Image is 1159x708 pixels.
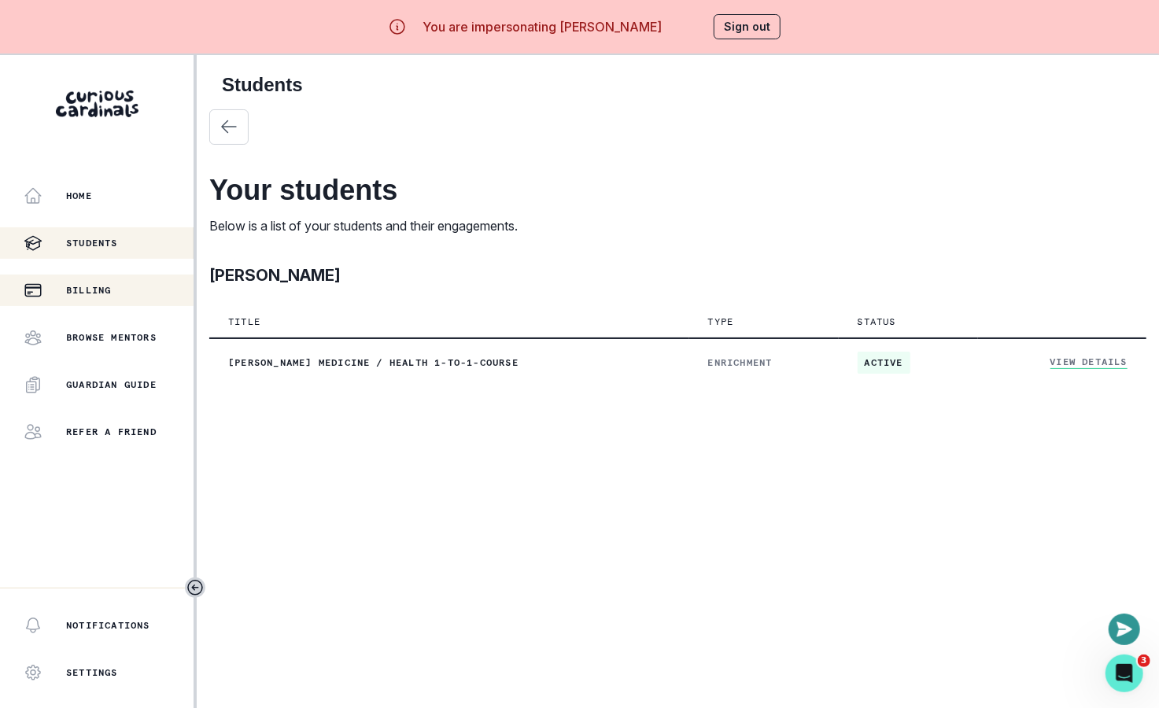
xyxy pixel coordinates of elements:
h2: Your students [209,173,1146,207]
p: Billing [66,284,111,297]
img: Curious Cardinals Logo [56,90,138,117]
p: Title [228,315,260,328]
p: Status [858,315,896,328]
p: Below is a list of your students and their engagements. [209,216,1146,235]
p: Students [66,237,118,249]
p: ENRICHMENT [708,356,820,369]
p: Type [708,315,734,328]
button: Toggle sidebar [185,577,205,598]
button: Sign out [714,14,781,39]
p: Refer a friend [66,426,157,438]
p: Guardian Guide [66,378,157,391]
p: Notifications [66,619,150,632]
p: Settings [66,666,118,679]
p: [PERSON_NAME] Medicine / Health 1-to-1-course [228,356,670,369]
p: Browse Mentors [66,331,157,344]
p: Home [66,190,92,202]
p: [PERSON_NAME] [209,264,341,287]
span: active [858,352,910,374]
p: You are impersonating [PERSON_NAME] [423,17,662,36]
iframe: Intercom live chat [1105,655,1143,692]
button: Open or close messaging widget [1109,614,1140,645]
h2: Students [222,74,1134,97]
a: View Details [1050,356,1128,369]
span: 3 [1138,655,1150,667]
